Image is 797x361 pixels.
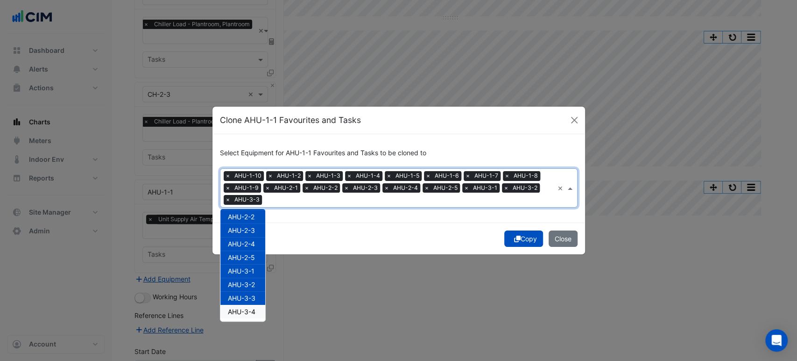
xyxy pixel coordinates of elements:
[382,183,391,193] span: ×
[765,329,788,352] div: Open Intercom Messenger
[353,171,382,180] span: AHU-1-4
[462,183,471,193] span: ×
[228,281,255,289] span: AHU-3-2
[503,171,511,180] span: ×
[385,171,393,180] span: ×
[504,231,543,247] button: Copy
[342,183,351,193] span: ×
[228,294,255,302] span: AHU-3-3
[502,183,510,193] span: ×
[228,267,254,275] span: AHU-3-1
[391,183,420,193] span: AHU-2-4
[224,183,232,193] span: ×
[345,171,353,180] span: ×
[314,171,343,180] span: AHU-1-3
[228,213,254,221] span: AHU-2-2
[303,183,311,193] span: ×
[272,183,300,193] span: AHU-2-1
[228,253,255,261] span: AHU-2-5
[220,209,265,321] div: Options List
[557,183,565,193] span: Clear
[228,226,255,234] span: AHU-2-3
[232,171,264,180] span: AHU-1-10
[266,171,275,180] span: ×
[220,114,361,126] h5: Clone AHU-1-1 Favourites and Tasks
[224,171,232,180] span: ×
[471,183,500,193] span: AHU-3-1
[567,113,581,127] button: Close
[423,183,431,193] span: ×
[232,183,261,193] span: AHU-1-9
[431,183,460,193] span: AHU-2-5
[311,183,340,193] span: AHU-2-2
[393,171,422,180] span: AHU-1-5
[305,171,314,180] span: ×
[224,195,232,204] span: ×
[220,149,578,157] h6: Select Equipment for AHU-1-1 Favourites and Tasks to be cloned to
[232,195,262,204] span: AHU-3-3
[275,171,303,180] span: AHU-1-2
[511,171,540,180] span: AHU-1-8
[510,183,540,193] span: AHU-3-2
[351,183,380,193] span: AHU-2-3
[472,171,501,180] span: AHU-1-7
[464,171,472,180] span: ×
[263,183,272,193] span: ×
[432,171,461,180] span: AHU-1-6
[424,171,432,180] span: ×
[228,308,255,316] span: AHU-3-4
[228,240,255,248] span: AHU-2-4
[549,231,578,247] button: Close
